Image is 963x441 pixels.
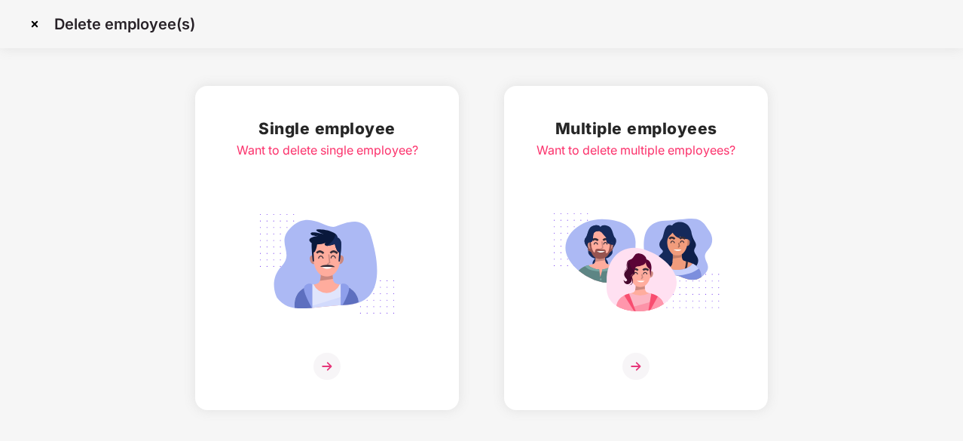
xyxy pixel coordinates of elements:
[313,353,341,380] img: svg+xml;base64,PHN2ZyB4bWxucz0iaHR0cDovL3d3dy53My5vcmcvMjAwMC9zdmciIHdpZHRoPSIzNiIgaGVpZ2h0PSIzNi...
[537,141,735,160] div: Want to delete multiple employees?
[552,205,720,323] img: svg+xml;base64,PHN2ZyB4bWxucz0iaHR0cDovL3d3dy53My5vcmcvMjAwMC9zdmciIGlkPSJNdWx0aXBsZV9lbXBsb3llZS...
[23,12,47,36] img: svg+xml;base64,PHN2ZyBpZD0iQ3Jvc3MtMzJ4MzIiIHhtbG5zPSJodHRwOi8vd3d3LnczLm9yZy8yMDAwL3N2ZyIgd2lkdG...
[237,116,418,141] h2: Single employee
[537,116,735,141] h2: Multiple employees
[243,205,411,323] img: svg+xml;base64,PHN2ZyB4bWxucz0iaHR0cDovL3d3dy53My5vcmcvMjAwMC9zdmciIGlkPSJTaW5nbGVfZW1wbG95ZWUiIH...
[237,141,418,160] div: Want to delete single employee?
[622,353,650,380] img: svg+xml;base64,PHN2ZyB4bWxucz0iaHR0cDovL3d3dy53My5vcmcvMjAwMC9zdmciIHdpZHRoPSIzNiIgaGVpZ2h0PSIzNi...
[54,15,195,33] p: Delete employee(s)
